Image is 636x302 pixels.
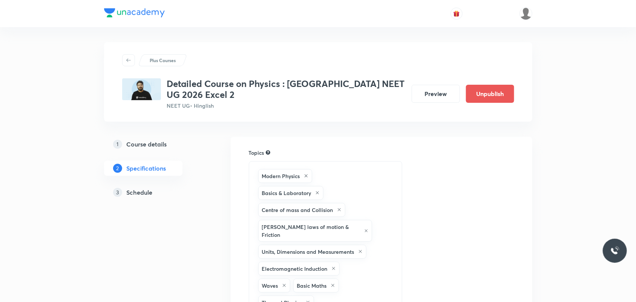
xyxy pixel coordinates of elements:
[266,149,270,156] div: Search for topics
[127,164,166,173] h5: Specifications
[104,137,207,152] a: 1Course details
[150,57,176,64] p: Plus Courses
[262,265,328,273] h6: Electromagnetic Induction
[167,102,406,110] p: NEET UG • Hinglish
[122,78,161,100] img: 304E0789-226F-4585-AAAF-662CA144AE4B_plus.png
[610,246,619,255] img: ttu
[262,206,333,214] h6: Centre of mass and Collision
[262,189,311,197] h6: Basics & Laboratory
[466,85,514,103] button: Unpublish
[249,149,264,157] h6: Topics
[167,78,406,100] h3: Detailed Course on Physics : [GEOGRAPHIC_DATA] NEET UG 2026 Excel 2
[451,8,463,20] button: avatar
[262,172,300,180] h6: Modern Physics
[262,282,278,290] h6: Waves
[127,188,153,197] h5: Schedule
[412,85,460,103] button: Preview
[262,248,354,256] h6: Units, Dimensions and Measurements
[104,8,165,19] a: Company Logo
[297,282,327,290] h6: Basic Maths
[113,140,122,149] p: 1
[104,8,165,17] img: Company Logo
[262,223,361,239] h6: [PERSON_NAME] laws of motion & Friction
[104,185,207,200] a: 3Schedule
[453,10,460,17] img: avatar
[127,140,167,149] h5: Course details
[520,7,532,20] img: Sudipta Bose
[113,164,122,173] p: 2
[113,188,122,197] p: 3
